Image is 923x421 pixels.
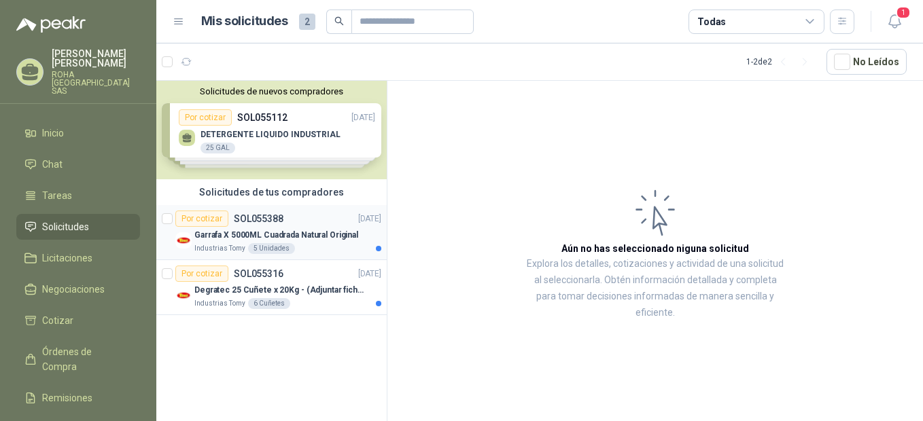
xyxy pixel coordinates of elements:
p: Industrias Tomy [194,243,245,254]
span: Cotizar [42,313,73,328]
div: 6 Cuñetes [248,298,290,309]
p: [PERSON_NAME] [PERSON_NAME] [52,49,140,68]
span: Licitaciones [42,251,92,266]
img: Company Logo [175,287,192,304]
a: Por cotizarSOL055316[DATE] Company LogoDegratec 25 Cuñete x 20Kg - (Adjuntar ficha técnica)Indust... [156,260,387,315]
span: Tareas [42,188,72,203]
div: Todas [697,14,726,29]
div: Por cotizar [175,210,228,227]
div: Por cotizar [175,266,228,282]
p: [DATE] [358,213,381,225]
a: Chat [16,151,140,177]
div: Solicitudes de nuevos compradoresPor cotizarSOL055112[DATE] DETERGENTE LIQUIDO INDUSTRIAL25 GALPo... [156,81,387,179]
h1: Mis solicitudes [201,12,288,31]
a: Solicitudes [16,214,140,240]
button: Solicitudes de nuevos compradores [162,86,381,96]
span: 2 [299,14,315,30]
img: Company Logo [175,232,192,249]
span: 1 [896,6,911,19]
p: ROHA [GEOGRAPHIC_DATA] SAS [52,71,140,95]
span: Negociaciones [42,282,105,297]
span: Chat [42,157,63,172]
h3: Aún no has seleccionado niguna solicitud [561,241,749,256]
a: Por cotizarSOL055388[DATE] Company LogoGarrafa X 5000ML Cuadrada Natural OriginalIndustrias Tomy5... [156,205,387,260]
div: 5 Unidades [248,243,295,254]
span: Remisiones [42,390,92,405]
a: Inicio [16,120,140,146]
span: Solicitudes [42,219,89,234]
a: Cotizar [16,308,140,333]
span: Inicio [42,126,64,141]
a: Negociaciones [16,276,140,302]
a: Órdenes de Compra [16,339,140,380]
a: Licitaciones [16,245,140,271]
a: Tareas [16,183,140,208]
p: Garrafa X 5000ML Cuadrada Natural Original [194,229,358,242]
p: [DATE] [358,268,381,280]
button: 1 [882,10,907,34]
p: Industrias Tomy [194,298,245,309]
span: search [334,16,344,26]
img: Logo peakr [16,16,86,33]
p: SOL055316 [234,269,283,278]
p: Degratec 25 Cuñete x 20Kg - (Adjuntar ficha técnica) [194,284,364,297]
p: SOL055388 [234,214,283,223]
div: Solicitudes de tus compradores [156,179,387,205]
button: No Leídos [826,49,907,75]
div: 1 - 2 de 2 [746,51,816,73]
p: Explora los detalles, cotizaciones y actividad de una solicitud al seleccionarla. Obtén informaci... [523,256,787,321]
span: Órdenes de Compra [42,344,127,374]
a: Remisiones [16,385,140,411]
